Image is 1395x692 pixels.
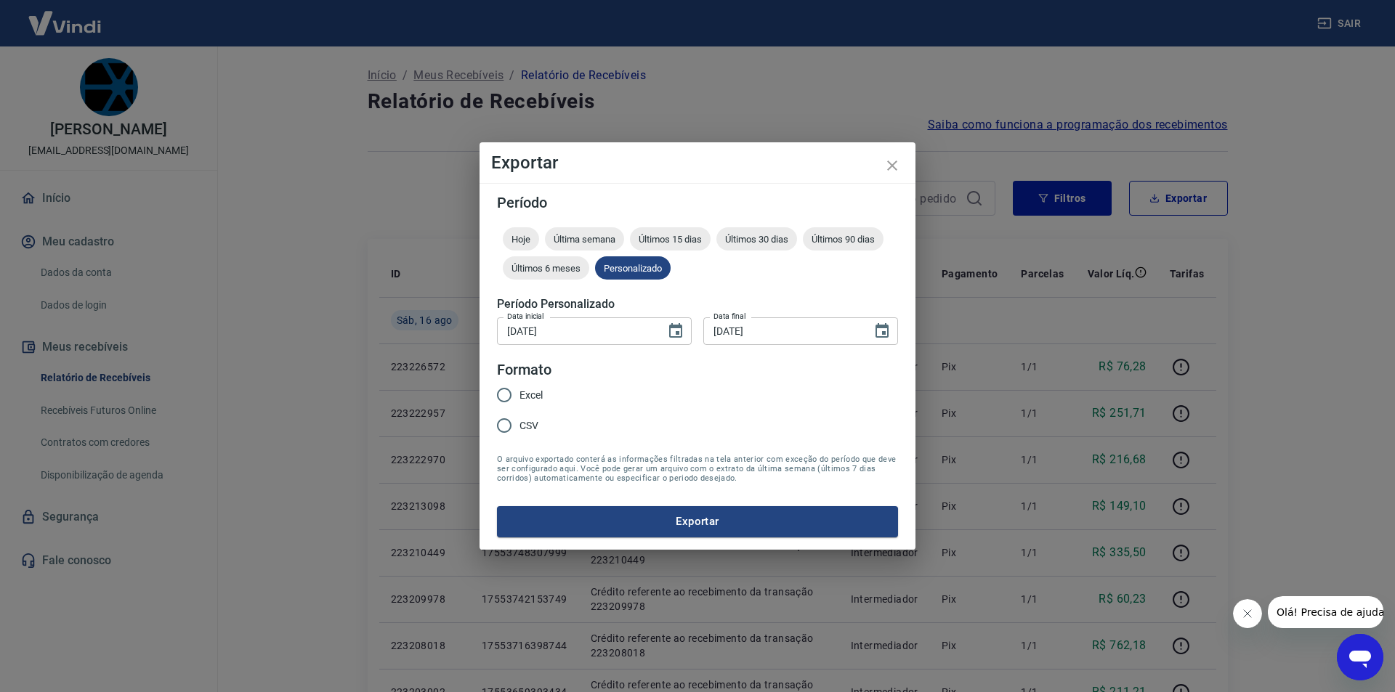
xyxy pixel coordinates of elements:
[503,263,589,274] span: Últimos 6 meses
[630,227,711,251] div: Últimos 15 dias
[497,506,898,537] button: Exportar
[803,227,883,251] div: Últimos 90 dias
[868,317,897,346] button: Choose date, selected date is 16 de ago de 2025
[1268,596,1383,628] iframe: Mensagem da empresa
[545,227,624,251] div: Última semana
[503,234,539,245] span: Hoje
[716,227,797,251] div: Últimos 30 dias
[875,148,910,183] button: close
[703,317,862,344] input: DD/MM/YYYY
[803,234,883,245] span: Últimos 90 dias
[497,297,898,312] h5: Período Personalizado
[519,388,543,403] span: Excel
[595,256,671,280] div: Personalizado
[497,455,898,483] span: O arquivo exportado conterá as informações filtradas na tela anterior com exceção do período que ...
[519,418,538,433] span: CSV
[595,263,671,274] span: Personalizado
[713,311,746,322] label: Data final
[497,359,551,380] legend: Formato
[661,317,690,346] button: Choose date, selected date is 13 de ago de 2025
[9,10,122,22] span: Olá! Precisa de ajuda?
[545,234,624,245] span: Última semana
[716,234,797,245] span: Últimos 30 dias
[491,154,904,171] h4: Exportar
[503,227,539,251] div: Hoje
[497,195,898,210] h5: Período
[507,311,544,322] label: Data inicial
[1233,599,1262,628] iframe: Fechar mensagem
[630,234,711,245] span: Últimos 15 dias
[497,317,655,344] input: DD/MM/YYYY
[503,256,589,280] div: Últimos 6 meses
[1337,634,1383,680] iframe: Botão para abrir a janela de mensagens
